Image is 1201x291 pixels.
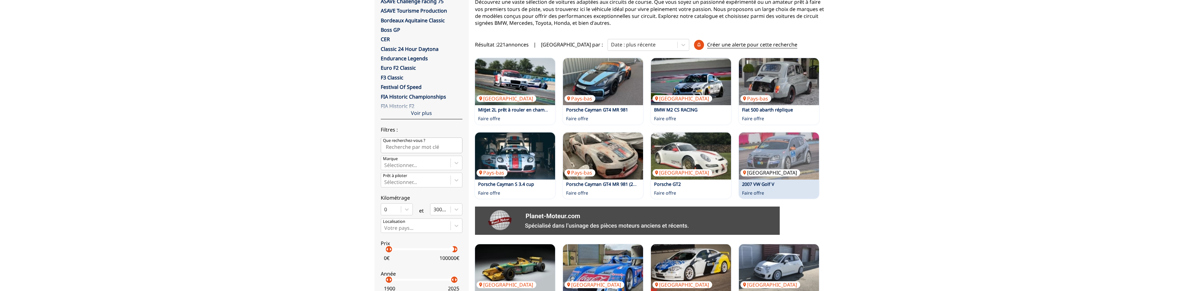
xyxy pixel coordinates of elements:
[740,95,771,102] p: Pays-bas
[383,138,425,143] p: Que recherchez-vous ?
[381,74,403,81] a: F3 Classic
[651,132,731,180] a: Porsche GT2[GEOGRAPHIC_DATA]
[383,173,407,179] p: Prêt à piloter
[654,190,676,196] p: Faire offre
[384,225,385,231] input: Votre pays...
[566,190,588,196] p: Faire offre
[384,179,385,185] input: Prêt à piloterSélectionner...
[477,169,507,176] p: Pays-bas
[383,156,398,162] p: Marque
[475,58,555,105] a: MitJet 2L prêt à rouler en championnat[GEOGRAPHIC_DATA]
[475,132,555,180] a: Porsche Cayman S 3.4 cupPays-bas
[449,276,456,283] p: arrow_left
[563,132,643,180] img: Porsche Cayman GT4 MR 981 (2016)
[654,181,681,187] a: Porsche GT2
[381,194,462,201] p: Kilométrage
[381,46,439,52] a: Classic 24 Hour Daytona
[381,137,462,153] input: Que recherchez-vous ?
[478,190,500,196] p: Faire offre
[565,169,595,176] p: Pays-bas
[475,41,529,48] span: Résultat : 221 annonces
[439,255,459,261] p: 100000 €
[654,116,676,122] p: Faire offre
[652,95,712,102] p: [GEOGRAPHIC_DATA]
[381,93,446,100] a: FIA Historic Championships
[740,169,800,176] p: [GEOGRAPHIC_DATA]
[477,95,536,102] p: [GEOGRAPHIC_DATA]
[387,245,394,253] p: arrow_right
[565,95,595,102] p: Pays-bas
[452,276,460,283] p: arrow_right
[651,58,731,105] a: BMW M2 CS RACING[GEOGRAPHIC_DATA]
[477,281,536,288] p: [GEOGRAPHIC_DATA]
[652,281,712,288] p: [GEOGRAPHIC_DATA]
[381,98,462,119] div: Voir plus
[742,107,793,113] a: Fiat 500 abarth réplique
[449,245,456,253] p: arrow_left
[478,181,534,187] a: Porsche Cayman S 3.4 cup
[563,132,643,180] a: Porsche Cayman GT4 MR 981 (2016)Pays-bas
[381,64,416,71] a: Euro F2 Classic
[739,132,819,180] a: 2007 VW Golf V[GEOGRAPHIC_DATA]
[651,132,731,180] img: Porsche GT2
[381,55,428,62] a: Endurance Legends
[740,281,800,288] p: [GEOGRAPHIC_DATA]
[475,58,555,105] img: MitJet 2L prêt à rouler en championnat
[381,17,445,24] a: Bordeaux Aquitaine Classic
[742,116,764,122] p: Faire offre
[478,116,500,122] p: Faire offre
[384,245,391,253] p: arrow_left
[384,276,391,283] p: arrow_left
[652,169,712,176] p: [GEOGRAPHIC_DATA]
[434,207,435,212] input: 300000
[566,181,642,187] a: Porsche Cayman GT4 MR 981 (2016)
[381,84,422,90] a: Festival Of Speed
[387,276,394,283] p: arrow_right
[478,107,561,113] a: MitJet 2L prêt à rouler en championnat
[452,245,460,253] p: arrow_right
[742,190,764,196] p: Faire offre
[651,58,731,105] img: BMW M2 CS RACING
[707,41,797,48] p: Créer une alerte pour cette recherche
[381,7,447,14] a: ASAVE Tourisme Production
[566,116,588,122] p: Faire offre
[533,41,536,48] span: |
[739,132,819,180] img: 2007 VW Golf V
[384,162,385,168] input: MarqueSélectionner...
[381,240,462,247] p: Prix
[739,58,819,105] a: Fiat 500 abarth répliquePays-bas
[381,36,390,43] a: CER
[381,26,400,33] a: Boss GP
[563,58,643,105] a: Porsche Cayman GT4 MR 981Pays-bas
[565,281,624,288] p: [GEOGRAPHIC_DATA]
[384,255,390,261] p: 0 €
[654,107,697,113] a: BMW M2 CS RACING
[384,207,385,212] input: 0
[383,219,405,224] p: Localisation
[566,107,628,113] a: Porsche Cayman GT4 MR 981
[563,58,643,105] img: Porsche Cayman GT4 MR 981
[381,126,462,133] p: Filtres :
[742,181,774,187] a: 2007 VW Golf V
[475,132,555,180] img: Porsche Cayman S 3.4 cup
[739,58,819,105] img: Fiat 500 abarth réplique
[541,41,603,48] p: [GEOGRAPHIC_DATA] par :
[419,207,424,214] p: et
[381,270,462,277] p: Année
